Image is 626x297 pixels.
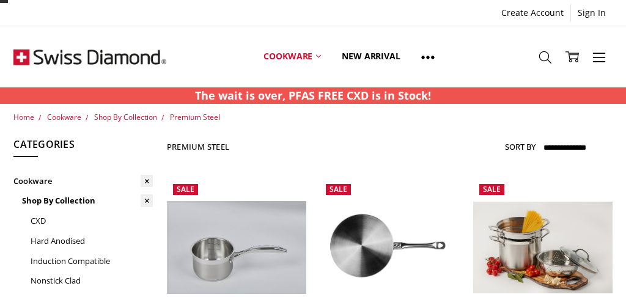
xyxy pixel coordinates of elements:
a: Cookware [13,171,153,191]
span: Sale [177,184,194,194]
img: Free Shipping On Every Order [13,26,166,87]
a: Premium Steel [170,112,220,122]
a: Shop By Collection [94,112,157,122]
h5: Categories [13,137,153,158]
label: Sort By [505,137,536,156]
a: Cookware [47,112,81,122]
img: Premium Steel Induction 4pc MULTI POT/PASTA SET 24cm 7L Pasta Pot with Strainer, Steamer Basket &... [473,202,613,293]
a: Induction Compatible [31,251,153,271]
a: CXD [31,211,153,231]
p: The wait is over, PFAS FREE CXD is in Stock! [195,87,431,104]
a: New arrival [331,29,410,84]
a: Create Account [495,4,570,21]
a: Hard Anodised [31,231,153,251]
span: Sale [483,184,501,194]
a: Show All [411,29,445,84]
a: Nonstick Clad [31,271,153,291]
img: Premium Steel Induction 14x8.5cm 1.2L Milk Pan [167,201,306,294]
h1: Premium Steel [167,142,229,152]
a: Shop By Collection [22,191,153,211]
span: Sale [330,184,347,194]
a: Cookware [253,29,331,84]
a: Sign In [571,4,613,21]
a: Home [13,112,34,122]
